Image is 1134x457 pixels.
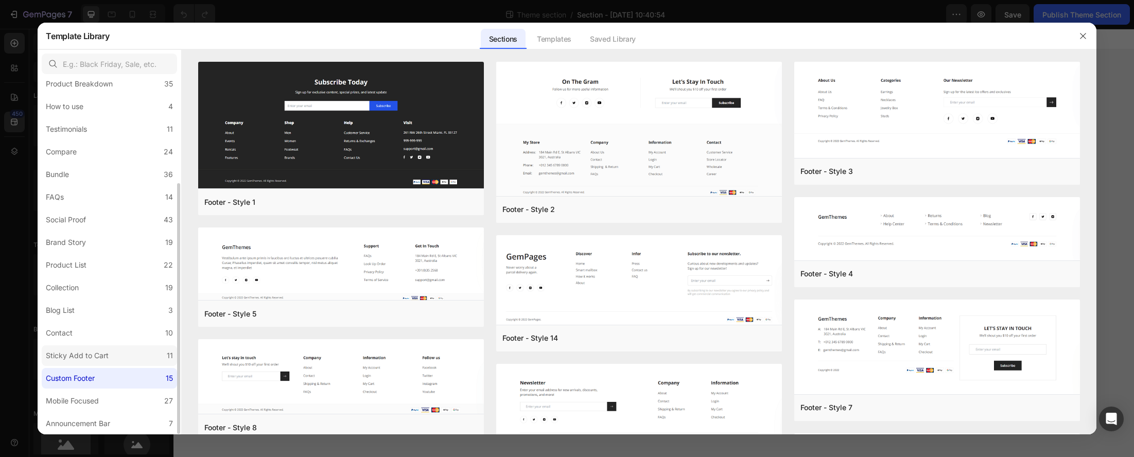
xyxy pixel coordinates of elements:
[46,146,77,158] div: Compare
[165,327,173,339] div: 10
[502,203,555,216] div: Footer - Style 2
[204,196,255,208] div: Footer - Style 1
[167,349,173,362] div: 11
[164,168,173,181] div: 36
[46,236,86,249] div: Brand Story
[168,304,173,317] div: 3
[166,372,173,384] div: 15
[46,417,110,430] div: Announcement Bar
[800,165,853,178] div: Footer - Style 3
[164,259,173,271] div: 22
[582,29,644,49] div: Saved Library
[46,349,109,362] div: Sticky Add to Cart
[165,282,173,294] div: 19
[496,235,782,327] img: f14.png
[794,62,1080,160] img: f3.png
[164,146,173,158] div: 24
[496,62,782,198] img: f2.png
[1099,407,1124,431] div: Open Intercom Messenger
[800,268,853,280] div: Footer - Style 4
[46,282,79,294] div: Collection
[46,100,83,113] div: How to use
[46,259,86,271] div: Product List
[46,191,64,203] div: FAQs
[42,54,177,74] input: E.g.: Black Friday, Sale, etc.
[46,214,86,226] div: Social Proof
[529,29,580,49] div: Templates
[46,168,69,181] div: Bundle
[46,327,73,339] div: Contact
[481,29,526,49] div: Sections
[164,395,173,407] div: 27
[46,395,99,407] div: Mobile Focused
[496,364,782,452] img: f9.png
[168,100,173,113] div: 4
[198,227,484,302] img: f5.png
[165,236,173,249] div: 19
[204,308,256,320] div: Footer - Style 5
[198,339,484,416] img: f8.png
[46,372,95,384] div: Custom Footer
[198,62,484,190] img: f1.png
[46,23,109,49] h2: Template Library
[459,48,514,57] div: Drop element here
[794,300,1080,396] img: f7.png
[164,78,173,90] div: 35
[46,78,113,90] div: Product Breakdown
[204,421,257,434] div: Footer - Style 8
[46,304,75,317] div: Blog List
[167,123,173,135] div: 11
[164,214,173,226] div: 43
[794,197,1080,262] img: f4.png
[46,123,87,135] div: Testimonials
[800,401,852,414] div: Footer - Style 7
[169,417,173,430] div: 7
[165,191,173,203] div: 14
[502,332,558,344] div: Footer - Style 14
